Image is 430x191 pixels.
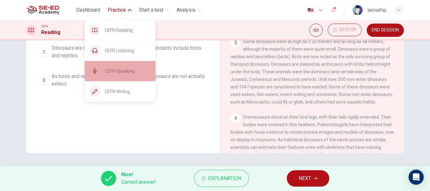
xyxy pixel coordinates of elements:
[121,171,156,178] span: Nice!
[85,61,156,81] div: CEFR Speaking
[328,24,362,36] button: 00:01:09
[85,20,156,40] div: CEFR Reading
[139,6,163,14] span: Start a test
[41,24,48,29] span: CEFR
[105,47,150,54] span: CEFR Listening
[287,170,329,187] button: NEXT
[26,4,74,16] a: SE-ED Academy logo
[328,24,362,37] div: Hide
[105,26,150,34] span: CEFR Reading
[230,113,240,123] div: 4
[74,4,103,16] button: Dashboard
[76,6,100,14] span: Dashboard
[368,6,386,14] div: lannathip
[85,41,156,61] div: CEFR Listening
[307,8,314,13] img: en
[372,28,399,33] span: END SESSION
[137,4,172,16] button: Start a test
[108,6,126,14] span: Practice
[41,29,60,36] h1: Reading
[230,38,240,48] div: 3
[353,5,363,15] img: Profile picture
[194,170,249,187] button: Explanation
[299,174,311,183] span: NEXT
[339,27,356,32] span: 00:01:09
[367,24,404,37] button: END SESSION
[105,67,150,75] span: CEFR Speaking
[177,6,195,14] span: Analysis
[409,170,424,185] div: Open Intercom Messenger
[309,24,323,37] div: Mute
[85,81,156,102] div: CEFR Writing
[105,4,134,16] button: Practice
[208,174,241,183] span: Explanation
[105,88,150,95] span: CEFR Writing
[230,39,393,104] span: Some dinosaurs were as high as 9.25 meters and as long as 58 meters, although the majority of the...
[121,178,156,186] span: Correct answer!
[26,4,59,16] img: SE-ED Academy logo
[174,4,204,16] button: Analysis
